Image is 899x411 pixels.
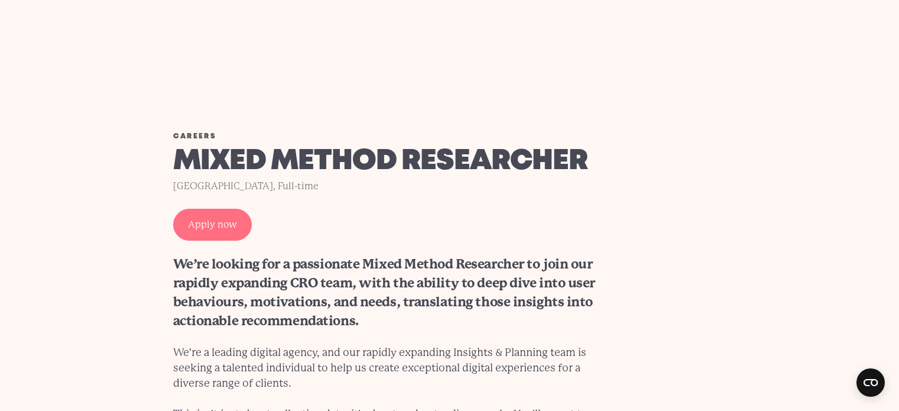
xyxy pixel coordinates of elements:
a: Careers [173,133,217,140]
button: Open CMP widget [856,368,885,397]
h1: Mixed Method Researcher [173,145,616,178]
h2: We’re looking for a passionate Mixed Method Researcher to join our rapidly expanding CRO team, wi... [173,255,616,331]
a: Apply now [173,209,252,241]
div: [GEOGRAPHIC_DATA], Full-time [173,178,616,195]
